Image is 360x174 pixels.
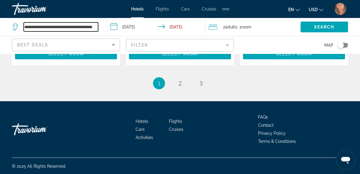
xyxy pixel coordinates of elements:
span: Select Room [162,52,198,56]
a: Hotels [136,119,148,124]
a: Cars [136,127,145,132]
span: , 1 [237,23,251,31]
iframe: Button to launch messaging window [336,150,355,169]
a: Select Room [243,50,345,57]
span: © 2025 All Rights Reserved. [12,164,66,169]
a: Cruises [169,127,183,132]
button: Change language [288,5,300,14]
span: 2 [223,23,237,31]
a: Hotels [131,7,144,11]
button: Select Room [129,49,231,59]
button: Select Room [15,49,117,59]
button: Check-in date: Nov 11, 2025 Check-out date: Nov 14, 2025 [107,18,205,36]
mat-select: Sort by [17,41,115,49]
span: Select Room [276,52,312,56]
span: Room [241,25,251,29]
button: Toggle map [333,43,348,48]
span: USD [309,7,318,12]
span: Search [314,25,334,29]
a: Flights [156,7,169,11]
button: Change currency [309,5,323,14]
a: Flights [169,119,182,124]
span: Map [324,41,333,49]
a: Privacy Policy [258,131,286,136]
a: FAQs [258,115,268,119]
button: Travelers: 2 adults, 0 children [205,18,301,36]
a: Select Room [15,50,117,57]
button: Filter [126,39,234,52]
a: Travorium [12,120,72,138]
button: Select Room [243,49,345,59]
button: Search [301,22,348,32]
a: Terms & Conditions [258,139,296,144]
button: User Menu [332,3,348,15]
a: Cruises [202,7,216,11]
span: en [288,7,294,12]
span: Select Room [48,52,84,56]
a: Cars [181,7,190,11]
span: 2 [178,80,181,87]
img: Z [334,3,346,15]
a: Activities [136,135,153,140]
a: Select Room [129,50,231,57]
button: Extra navigation items [222,4,229,14]
span: Best Deals [17,43,48,47]
span: Adults [225,25,237,29]
a: Travorium [12,1,72,17]
span: 1 [157,80,160,87]
a: Contact [258,123,274,128]
nav: Pagination [12,77,348,89]
span: 3 [199,80,202,87]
